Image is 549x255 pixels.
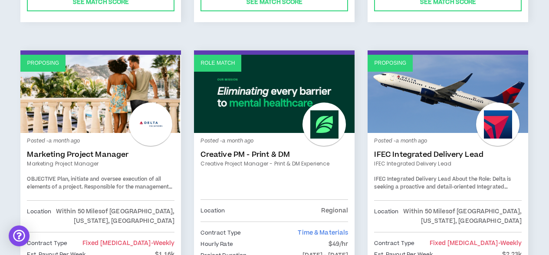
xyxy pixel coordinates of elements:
[20,55,181,133] a: Proposing
[27,176,56,183] span: OBJECTIVE
[151,239,175,248] span: - weekly
[27,59,59,67] p: Proposing
[321,206,348,215] p: Regional
[374,207,398,226] p: Location
[27,160,174,168] a: Marketing Project Manager
[27,207,51,226] p: Location
[329,239,348,249] p: $49/hr
[374,137,522,145] p: Posted - a month ago
[398,207,522,226] p: Within 50 Miles of [GEOGRAPHIC_DATA], [US_STATE], [GEOGRAPHIC_DATA]
[201,228,241,238] p: Contract Type
[374,160,522,168] a: IFEC Integrated Delivery Lead
[498,239,522,248] span: - weekly
[368,55,528,133] a: Proposing
[201,59,235,67] p: Role Match
[27,150,174,159] a: Marketing Project Manager
[9,225,30,246] div: Open Intercom Messenger
[374,176,450,183] strong: IFEC Integrated Delivery Lead
[27,176,173,221] span: Plan, initiate and oversee execution of all elements of a project. Responsible for the management...
[82,239,175,248] span: Fixed [MEDICAL_DATA]
[201,239,233,249] p: Hourly Rate
[201,206,225,215] p: Location
[27,137,174,145] p: Posted - a month ago
[430,239,522,248] span: Fixed [MEDICAL_DATA]
[201,150,348,159] a: Creative PM - Print & DM
[194,55,355,133] a: Role Match
[201,137,348,145] p: Posted - a month ago
[374,238,414,248] p: Contract Type
[51,207,174,226] p: Within 50 Miles of [GEOGRAPHIC_DATA], [US_STATE], [GEOGRAPHIC_DATA]
[298,229,348,237] span: Time & Materials
[374,59,406,67] p: Proposing
[374,150,522,159] a: IFEC Integrated Delivery Lead
[452,176,491,183] strong: About the Role:
[27,238,67,248] p: Contract Type
[201,160,348,168] a: Creative Project Manager - Print & DM Experience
